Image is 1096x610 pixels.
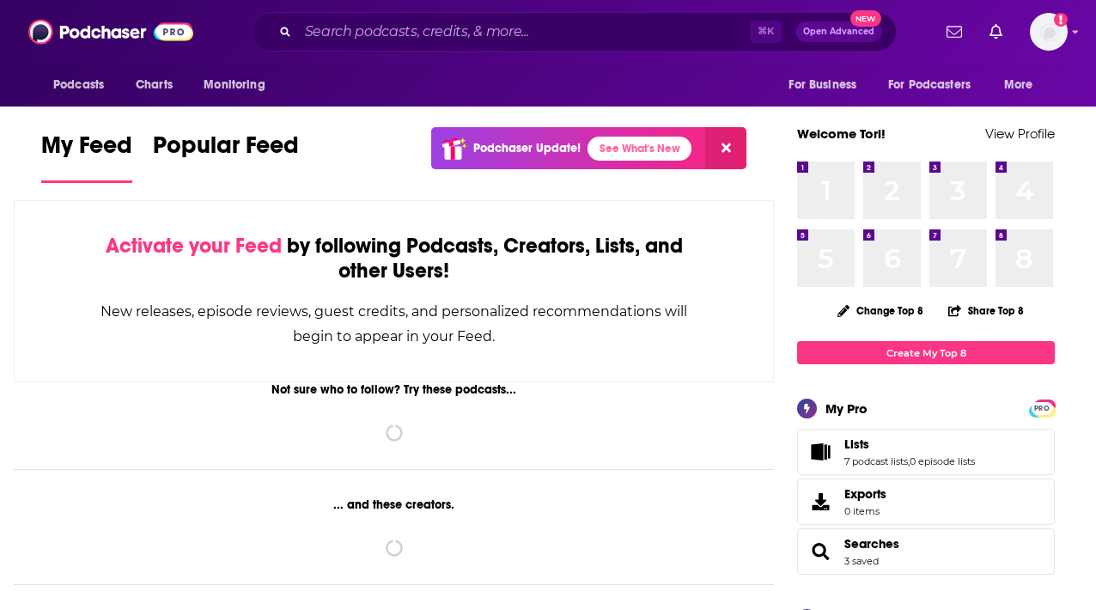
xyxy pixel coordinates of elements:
div: Search podcasts, credits, & more... [251,12,897,52]
p: Podchaser Update! [473,141,581,156]
div: Not sure who to follow? Try these podcasts... [14,382,774,397]
a: 7 podcast lists [844,455,908,467]
button: Show profile menu [1030,13,1068,51]
a: Lists [844,436,975,452]
span: ⌘ K [750,21,782,43]
a: See What's New [588,137,691,161]
span: Logged in as torisims [1030,13,1068,51]
div: ... and these creators. [14,497,774,512]
a: Charts [125,69,183,101]
button: Share Top 8 [947,294,1025,327]
a: Lists [803,440,837,464]
input: Search podcasts, credits, & more... [298,18,750,46]
span: Lists [797,429,1055,475]
a: PRO [1032,401,1052,414]
span: More [1004,73,1033,97]
a: Exports [797,479,1055,525]
button: open menu [877,69,996,101]
a: My Feed [41,131,132,183]
span: Activate your Feed [106,233,282,259]
button: open menu [776,69,878,101]
a: Show notifications dropdown [983,17,1009,46]
svg: Add a profile image [1054,13,1068,27]
button: Change Top 8 [827,300,934,321]
span: Lists [844,436,869,452]
span: Exports [844,486,886,502]
span: 0 items [844,505,886,517]
a: Show notifications dropdown [940,17,969,46]
button: Open AdvancedNew [795,21,882,42]
a: View Profile [985,125,1055,142]
span: Searches [797,528,1055,575]
span: New [850,10,881,27]
span: , [908,455,910,467]
div: by following Podcasts, Creators, Lists, and other Users! [100,234,687,284]
span: For Business [789,73,856,97]
img: User Profile [1030,13,1068,51]
span: Exports [803,490,837,514]
div: New releases, episode reviews, guest credits, and personalized recommendations will begin to appe... [100,299,687,349]
span: Charts [136,73,173,97]
a: Popular Feed [153,131,299,183]
span: Open Advanced [803,27,874,36]
button: open menu [41,69,126,101]
span: Popular Feed [153,131,299,170]
span: My Feed [41,131,132,170]
a: Welcome Tori! [797,125,886,142]
button: open menu [992,69,1055,101]
a: Searches [844,536,899,552]
a: Searches [803,540,837,564]
span: PRO [1032,402,1052,415]
a: Create My Top 8 [797,341,1055,364]
span: Monitoring [204,73,265,97]
div: My Pro [825,400,868,417]
a: 0 episode lists [910,455,975,467]
img: Podchaser - Follow, Share and Rate Podcasts [28,15,193,48]
button: open menu [192,69,287,101]
span: For Podcasters [888,73,971,97]
a: 3 saved [844,555,879,567]
span: Podcasts [53,73,104,97]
